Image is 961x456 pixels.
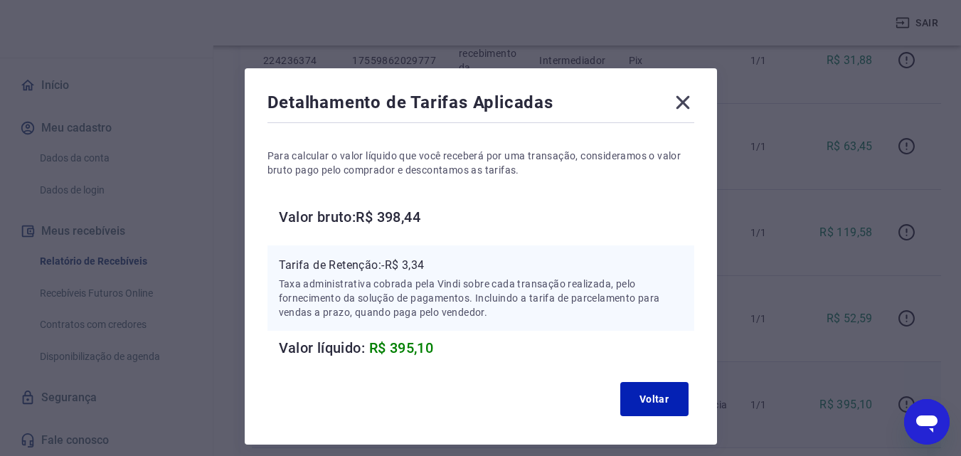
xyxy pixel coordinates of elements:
[369,339,434,356] span: R$ 395,10
[279,336,694,359] h6: Valor líquido:
[279,277,683,319] p: Taxa administrativa cobrada pela Vindi sobre cada transação realizada, pelo fornecimento da soluç...
[620,382,689,416] button: Voltar
[267,91,694,120] div: Detalhamento de Tarifas Aplicadas
[267,149,694,177] p: Para calcular o valor líquido que você receberá por uma transação, consideramos o valor bruto pag...
[904,399,950,445] iframe: Botão para abrir a janela de mensagens
[279,206,694,228] h6: Valor bruto: R$ 398,44
[279,257,683,274] p: Tarifa de Retenção: -R$ 3,34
